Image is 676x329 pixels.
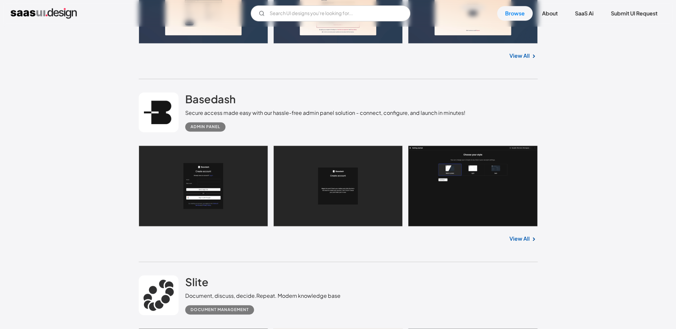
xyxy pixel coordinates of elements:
a: About [534,6,566,21]
a: home [11,8,77,19]
h2: Basedash [185,92,236,106]
a: View All [509,235,530,243]
div: Document, discuss, decide.Repeat. Modern knowledge base [185,292,340,300]
a: Submit UI Request [603,6,665,21]
a: Browse [497,6,533,21]
a: Basedash [185,92,236,109]
input: Search UI designs you're looking for... [251,5,410,21]
h2: Slite [185,275,208,288]
div: Secure access made easy with our hassle-free admin panel solution - connect, configure, and launc... [185,109,466,117]
div: Admin Panel [191,123,220,131]
a: Slite [185,275,208,292]
a: SaaS Ai [567,6,602,21]
a: View All [509,52,530,60]
div: Document Management [191,306,249,314]
form: Email Form [251,5,410,21]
